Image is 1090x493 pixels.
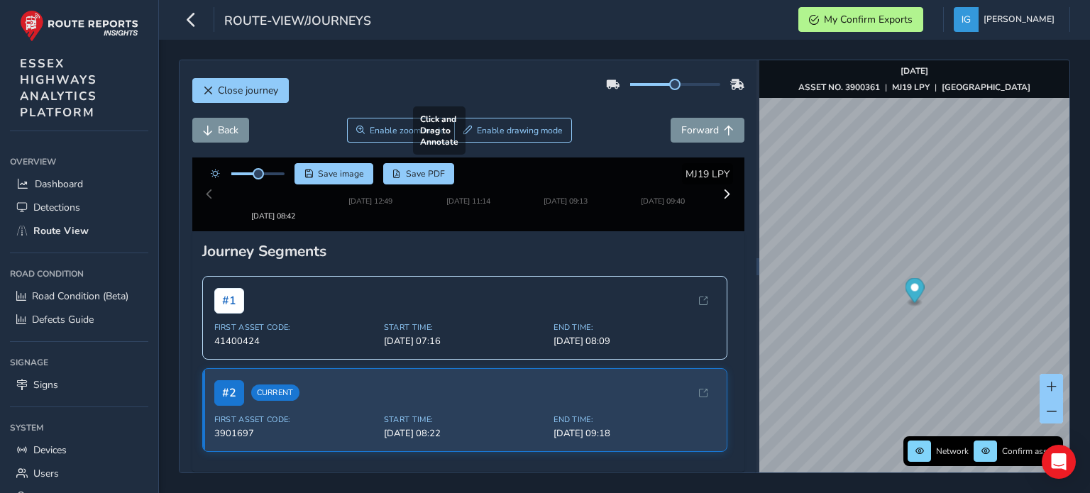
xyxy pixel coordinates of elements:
[214,401,375,412] span: First Asset Code:
[522,179,609,192] img: Thumbnail frame
[10,417,148,438] div: System
[251,372,299,389] span: Current
[798,82,880,93] strong: ASSET NO. 3900361
[384,401,545,412] span: Start Time:
[522,192,609,203] div: [DATE] 09:13
[384,414,545,427] span: [DATE] 08:22
[214,414,375,427] span: 3901697
[798,82,1030,93] div: | |
[32,289,128,303] span: Road Condition (Beta)
[10,373,148,397] a: Signs
[318,168,364,179] span: Save image
[824,13,913,26] span: My Confirm Exports
[214,367,244,393] span: # 2
[192,118,249,143] button: Back
[218,84,278,97] span: Close journey
[620,179,706,192] img: Thumbnail frame
[33,443,67,457] span: Devices
[681,123,719,137] span: Forward
[10,172,148,196] a: Dashboard
[218,123,238,137] span: Back
[20,55,97,121] span: ESSEX HIGHWAYS ANALYTICS PLATFORM
[10,284,148,308] a: Road Condition (Beta)
[1002,445,1059,457] span: Confirm assets
[230,179,316,192] img: Thumbnail frame
[425,179,512,192] img: Thumbnail frame
[192,78,289,103] button: Close journey
[10,352,148,373] div: Signage
[383,163,455,184] button: PDF
[32,313,94,326] span: Defects Guide
[10,151,148,172] div: Overview
[214,309,375,320] span: First Asset Code:
[686,167,730,181] span: MJ19 LPY
[33,224,89,238] span: Route View
[984,7,1055,32] span: [PERSON_NAME]
[901,65,928,77] strong: [DATE]
[214,275,244,301] span: # 1
[230,192,316,203] div: [DATE] 08:42
[224,12,371,32] span: route-view/journeys
[954,7,1059,32] button: [PERSON_NAME]
[327,179,414,192] img: Thumbnail frame
[798,7,923,32] button: My Confirm Exports
[406,168,445,179] span: Save PDF
[10,196,148,219] a: Detections
[425,192,512,203] div: [DATE] 11:14
[202,228,734,248] div: Journey Segments
[10,462,148,485] a: Users
[10,438,148,462] a: Devices
[554,322,715,335] span: [DATE] 08:09
[33,467,59,480] span: Users
[671,118,744,143] button: Forward
[214,322,375,335] span: 41400424
[327,192,414,203] div: [DATE] 12:49
[10,263,148,284] div: Road Condition
[477,125,563,136] span: Enable drawing mode
[554,309,715,320] span: End Time:
[620,192,706,203] div: [DATE] 09:40
[33,378,58,392] span: Signs
[35,177,83,191] span: Dashboard
[892,82,930,93] strong: MJ19 LPY
[554,414,715,427] span: [DATE] 09:18
[20,10,138,42] img: rr logo
[554,401,715,412] span: End Time:
[1042,445,1076,479] div: Open Intercom Messenger
[936,445,969,457] span: Network
[10,219,148,243] a: Route View
[384,309,545,320] span: Start Time:
[370,125,445,136] span: Enable zoom mode
[10,308,148,331] a: Defects Guide
[33,201,80,214] span: Detections
[905,278,925,307] div: Map marker
[384,322,545,335] span: [DATE] 07:16
[294,163,373,184] button: Save
[942,82,1030,93] strong: [GEOGRAPHIC_DATA]
[954,7,979,32] img: diamond-layout
[454,118,573,143] button: Draw
[347,118,454,143] button: Zoom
